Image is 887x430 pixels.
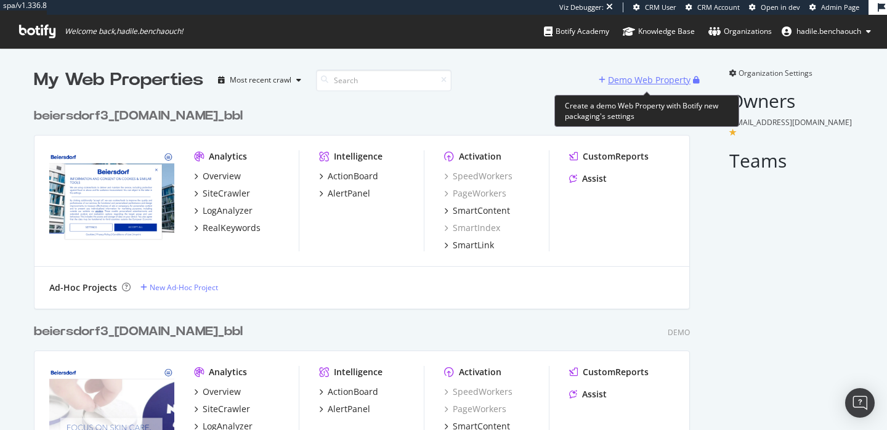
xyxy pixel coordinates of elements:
[209,366,247,378] div: Analytics
[708,15,772,48] a: Organizations
[761,2,800,12] span: Open in dev
[739,68,812,78] span: Organization Settings
[49,282,117,294] div: Ad-Hoc Projects
[328,386,378,398] div: ActionBoard
[544,15,609,48] a: Botify Academy
[328,170,378,182] div: ActionBoard
[49,150,174,250] img: beiersdorf3_beiersdorf.com_bbl
[65,26,183,36] span: Welcome back, hadile.benchaouch !
[203,187,250,200] div: SiteCrawler
[203,386,241,398] div: Overview
[444,239,494,251] a: SmartLink
[729,150,853,171] h2: Teams
[668,327,690,338] div: Demo
[623,25,695,38] div: Knowledge Base
[554,95,739,127] div: Create a demo Web Property with Botify new packaging's settings
[453,205,510,217] div: SmartContent
[583,150,649,163] div: CustomReports
[194,170,241,182] a: Overview
[582,388,607,400] div: Assist
[34,68,203,92] div: My Web Properties
[194,222,261,234] a: RealKeywords
[569,366,649,378] a: CustomReports
[559,2,604,12] div: Viz Debugger:
[729,91,853,111] h2: Owners
[444,222,500,234] a: SmartIndex
[150,282,218,293] div: New Ad-Hoc Project
[444,205,510,217] a: SmartContent
[459,150,501,163] div: Activation
[845,388,875,418] div: Open Intercom Messenger
[569,172,607,185] a: Assist
[334,150,383,163] div: Intelligence
[194,187,250,200] a: SiteCrawler
[645,2,676,12] span: CRM User
[599,70,693,90] button: Demo Web Property
[334,366,383,378] div: Intelligence
[633,2,676,12] a: CRM User
[459,366,501,378] div: Activation
[203,170,241,182] div: Overview
[319,187,370,200] a: AlertPanel
[444,386,512,398] a: SpeedWorkers
[203,403,250,415] div: SiteCrawler
[319,403,370,415] a: AlertPanel
[319,386,378,398] a: ActionBoard
[569,150,649,163] a: CustomReports
[209,150,247,163] div: Analytics
[697,2,740,12] span: CRM Account
[821,2,859,12] span: Admin Page
[444,170,512,182] a: SpeedWorkers
[772,22,881,41] button: hadile.benchaouch
[34,107,248,125] a: beiersdorf3_[DOMAIN_NAME]_bbl
[569,388,607,400] a: Assist
[686,2,740,12] a: CRM Account
[608,74,691,86] div: Demo Web Property
[708,25,772,38] div: Organizations
[34,323,248,341] a: beiersdorf3_[DOMAIN_NAME]_bbl
[213,70,306,90] button: Most recent crawl
[194,205,253,217] a: LogAnalyzer
[623,15,695,48] a: Knowledge Base
[140,282,218,293] a: New Ad-Hoc Project
[328,403,370,415] div: AlertPanel
[796,26,861,36] span: hadile.benchaouch
[34,107,243,125] div: beiersdorf3_[DOMAIN_NAME]_bbl
[203,205,253,217] div: LogAnalyzer
[194,403,250,415] a: SiteCrawler
[599,75,693,85] a: Demo Web Property
[749,2,800,12] a: Open in dev
[583,366,649,378] div: CustomReports
[544,25,609,38] div: Botify Academy
[729,117,852,128] span: [EMAIL_ADDRESS][DOMAIN_NAME]
[194,386,241,398] a: Overview
[453,239,494,251] div: SmartLink
[230,76,291,84] div: Most recent crawl
[444,187,506,200] a: PageWorkers
[34,323,243,341] div: beiersdorf3_[DOMAIN_NAME]_bbl
[316,70,452,91] input: Search
[203,222,261,234] div: RealKeywords
[582,172,607,185] div: Assist
[328,187,370,200] div: AlertPanel
[319,170,378,182] a: ActionBoard
[809,2,859,12] a: Admin Page
[444,403,506,415] a: PageWorkers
